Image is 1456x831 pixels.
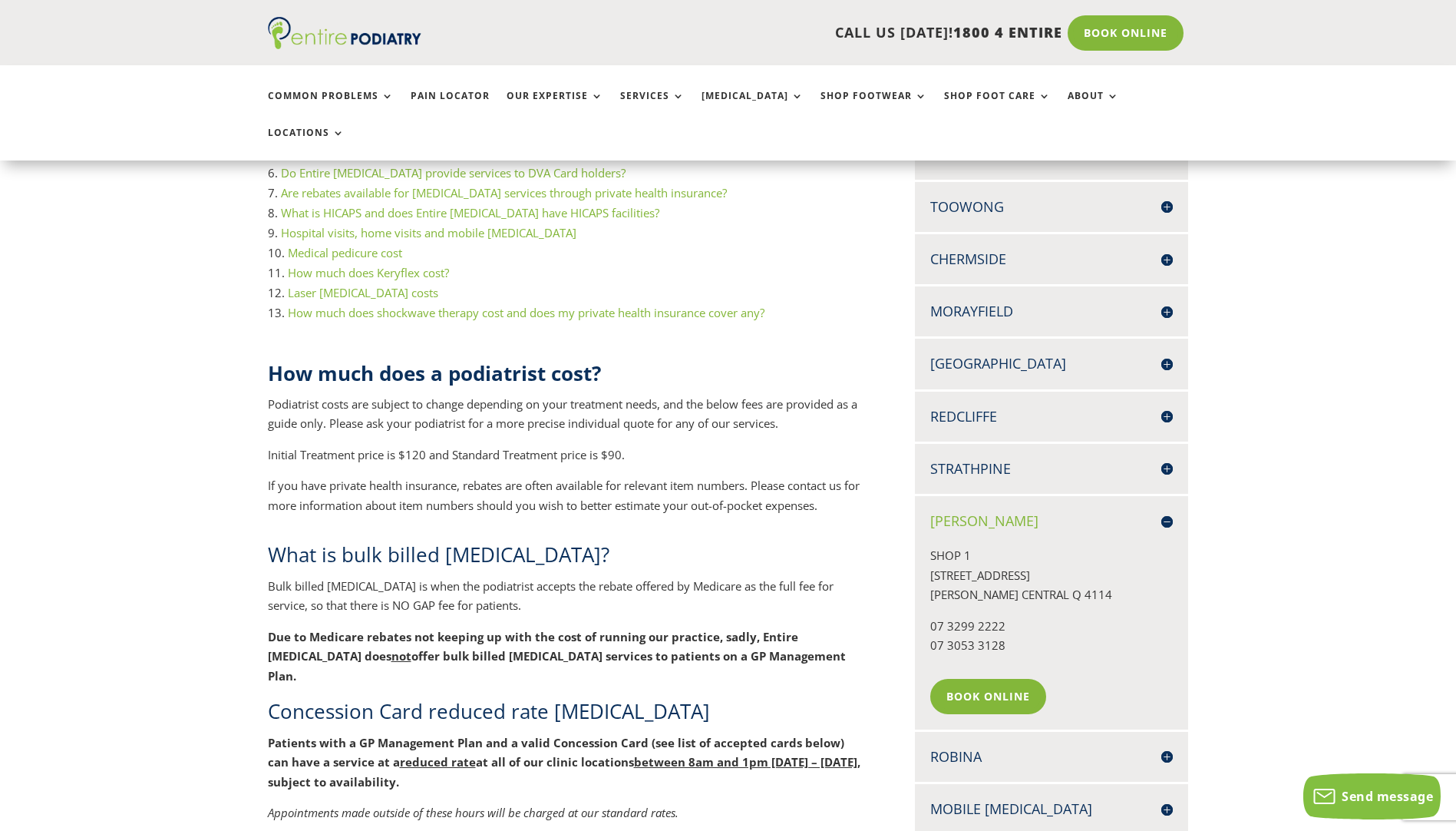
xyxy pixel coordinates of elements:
[953,23,1062,41] span: 1800 4 ENTIRE
[930,459,1173,478] h4: Strathpine
[268,697,865,733] h2: Concession Card reduced rate [MEDICAL_DATA]
[268,476,865,515] p: If you have private health insurance, rebates are often available for relevant item numbers. Plea...
[620,91,685,124] a: Services
[1342,788,1433,805] span: Send message
[411,91,490,124] a: Pain Locator
[268,17,421,49] img: logo (1)
[391,648,411,664] b: not
[820,91,927,124] a: Shop Footwear
[930,302,1173,321] h4: Morayfield
[400,754,476,770] span: reduced rate
[480,23,1062,43] p: CALL US [DATE]!
[268,735,860,790] b: Patients with a GP Management Plan and a valid Concession Card (see list of accepted cards below)...
[268,629,798,664] b: Due to Medicare rebates not keeping up with the cost of running our practice, sadly, Entire [MEDI...
[268,127,345,161] a: Locations
[281,225,576,240] a: Hospital visits, home visits and mobile [MEDICAL_DATA]
[944,91,1051,124] a: Shop Foot Care
[288,245,402,260] a: Medical pedicure cost
[268,445,865,477] p: Initial Treatment price is $120 and Standard Treatment price is $90.
[268,577,865,627] p: Bulk billed [MEDICAL_DATA] is when the podiatrist accepts the rebate offered by Medicare as the f...
[268,541,865,576] h2: What is bulk billed [MEDICAL_DATA]?
[930,512,1173,531] h4: [PERSON_NAME]
[281,165,626,180] a: Do Entire [MEDICAL_DATA] provide services to DVA Card holders?
[1068,91,1119,124] a: About
[702,91,804,124] a: [MEDICAL_DATA]
[507,91,603,124] a: Our Expertise
[634,754,857,770] span: between 8am and 1pm [DATE] – [DATE]
[930,197,1173,217] h4: Toowong
[268,359,601,387] strong: How much does a podiatrist cost?
[930,679,1046,714] a: Book Online
[268,805,678,820] em: Appointments made outside of these hours will be charged at our standard rates.
[268,91,394,124] a: Common Problems
[281,205,659,220] a: What is HICAPS and does Entire [MEDICAL_DATA] have HICAPS facilities?
[930,617,1173,667] p: 07 3299 2222 07 3053 3128
[288,305,764,320] a: How much does shockwave therapy cost and does my private health insurance cover any?
[288,285,438,300] a: Laser [MEDICAL_DATA] costs
[1303,773,1441,819] button: Send message
[281,185,727,200] a: Are rebates available for [MEDICAL_DATA] services through private health insurance?
[930,354,1173,373] h4: [GEOGRAPHIC_DATA]
[930,546,1173,617] p: SHOP 1 [STREET_ADDRESS] [PERSON_NAME] CENTRAL Q 4114
[930,747,1173,766] h4: Robina
[930,250,1173,269] h4: Chermside
[1068,15,1184,51] a: Book Online
[268,648,846,684] b: offer bulk billed [MEDICAL_DATA] services to patients on a GP Management Plan.
[930,800,1173,819] h4: Mobile [MEDICAL_DATA]
[268,37,421,52] a: Entire Podiatry
[930,407,1173,426] h4: Redcliffe
[268,395,865,445] p: Podiatrist costs are subject to change depending on your treatment needs, and the below fees are ...
[288,265,449,280] a: How much does Keryflex cost?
